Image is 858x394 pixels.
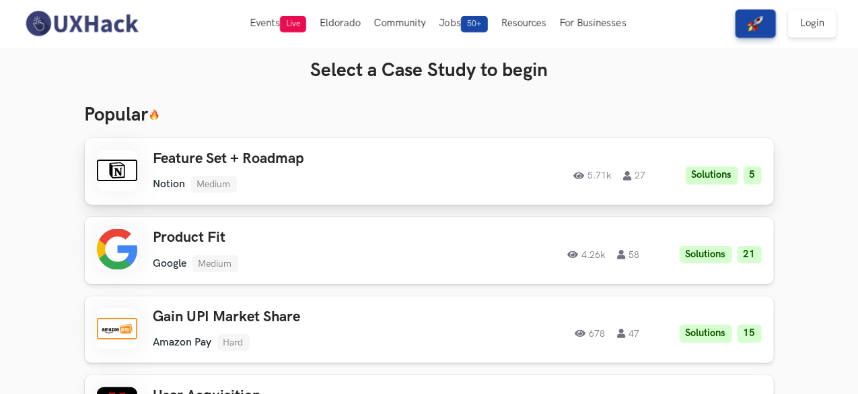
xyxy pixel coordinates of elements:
li: Medium [191,176,237,193]
li: Amazon Pay [153,336,212,349]
h3: Select a Case Study to begin [85,59,774,82]
a: Gain UPI Market ShareAmazon PayHard67847Solutions15 [85,296,774,363]
li: Solutions [686,166,738,185]
li: Solutions [680,325,732,343]
span: 58 [618,250,640,259]
h3: Gain UPI Market Share [153,308,450,326]
a: Product FitGoogleMedium4.26k58Solutions21 [85,217,774,284]
li: Solutions [680,246,732,264]
span: 4.26k [568,250,606,259]
h3: Product Fit [153,229,450,247]
img: UXHack-logo.png [22,9,141,38]
a: Feature Set + RoadmapNotionMedium5.71k27Solutions5 [85,138,774,205]
span: 27 [624,171,646,180]
span: 47 [618,329,640,338]
li: 21 [738,246,762,264]
img: 🔥 [149,109,159,121]
span: 5.71k [574,171,612,180]
a: Login [788,9,836,38]
h3: Feature Set + Roadmap [153,150,450,168]
li: Notion [153,178,186,191]
li: Google [153,257,187,270]
li: Hard [217,334,250,351]
li: Medium [192,255,238,272]
li: 5 [744,166,762,185]
h3: Popular [85,104,774,127]
span: 678 [575,329,606,338]
span: Live [280,16,306,32]
img: rocket [748,15,764,32]
span: 50+ [461,16,488,32]
li: 15 [738,325,762,343]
